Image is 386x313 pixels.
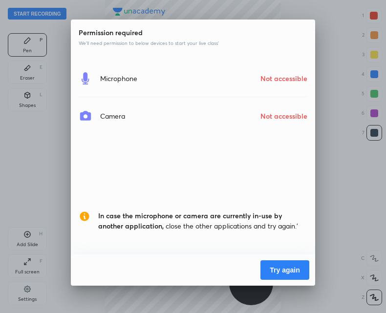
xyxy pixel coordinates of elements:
[98,210,307,231] span: close the other applications and try again.’
[79,27,307,38] h4: Permission required
[260,111,307,121] h4: Not accessible
[100,111,125,121] h4: Camera
[100,73,137,83] h4: Microphone
[260,73,307,83] h4: Not accessible
[98,211,282,230] span: In case the microphone or camera are currently in-use by another application,
[260,260,309,280] button: Try again
[79,40,307,47] p: We’ll need permission to below devices to start your live class’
